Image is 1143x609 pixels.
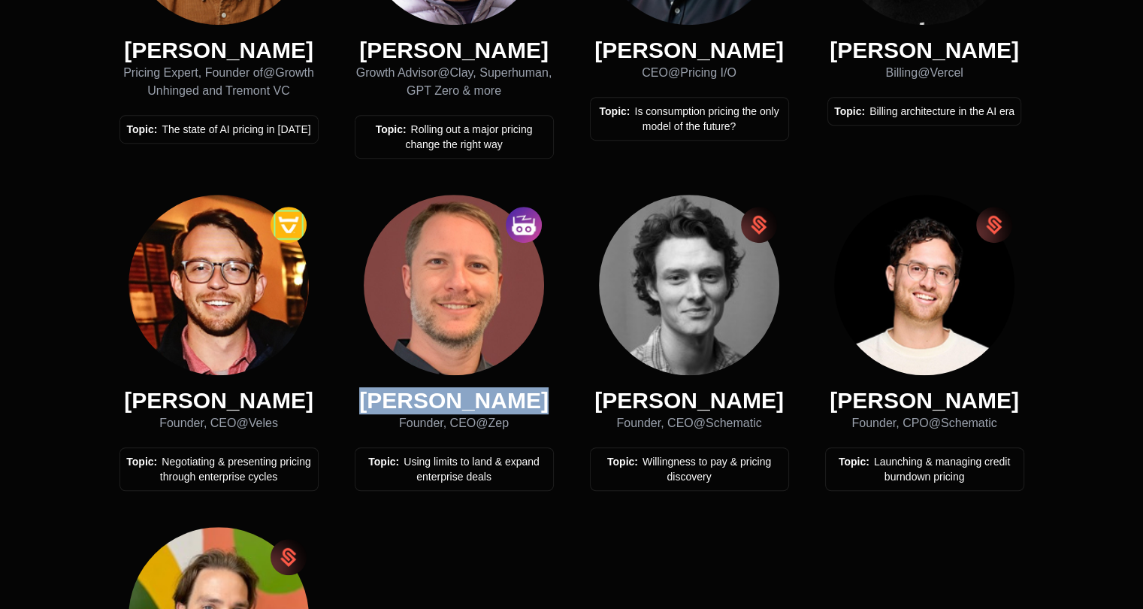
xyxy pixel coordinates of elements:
div: Using limits to land & expand enterprise deals [361,454,547,484]
div: [PERSON_NAME] [119,387,319,414]
span: Topic: [126,456,157,468]
div: [PERSON_NAME] [590,387,789,414]
img: Daniel Chalef [364,195,544,375]
div: Founder, CPO @ Schematic [825,414,1024,432]
img: Zep [506,207,542,243]
div: Billing @ Vercel [827,64,1021,82]
div: The state of AI pricing in [DATE] [126,122,312,137]
div: CEO @ Pricing I/O [590,64,789,82]
span: Topic: [607,456,638,468]
img: Simon Ooley [129,195,309,375]
div: Launching & managing credit burndown pricing [832,454,1018,484]
div: Growth Advisor @ Clay, Superhuman, GPT Zero & more [355,64,554,100]
div: Pricing Expert, Founder of @ Growth Unhinged and Tremont VC [119,64,319,100]
span: Topic: [834,105,865,117]
img: Schematic [976,207,1012,243]
span: Topic: [376,123,407,135]
span: Topic: [368,456,399,468]
div: Founder, CEO @ Schematic [590,414,789,432]
span: Topic: [599,105,630,117]
img: Veles [271,207,307,243]
div: Is consumption pricing the only model of the future? [597,104,782,134]
img: Schematic [271,539,307,575]
div: Willingness to pay & pricing discovery [597,454,782,484]
img: Gio Hobbins [834,195,1014,375]
img: Fynn Glover [599,195,779,375]
div: [PERSON_NAME] [355,387,554,414]
div: [PERSON_NAME] [590,37,789,64]
div: Founder, CEO @ Veles [119,414,319,432]
div: [PERSON_NAME] [355,37,554,64]
div: [PERSON_NAME] [825,387,1024,414]
span: Topic: [839,456,869,468]
div: [PERSON_NAME] [827,37,1021,64]
div: [PERSON_NAME] [119,37,319,64]
div: Founder, CEO @ Zep [355,414,554,432]
div: Rolling out a major pricing change the right way [361,122,547,152]
span: Topic: [126,123,157,135]
img: Schematic [741,207,777,243]
div: Negotiating & presenting pricing through enterprise cycles [126,454,312,484]
div: Billing architecture in the AI era [834,104,1014,119]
